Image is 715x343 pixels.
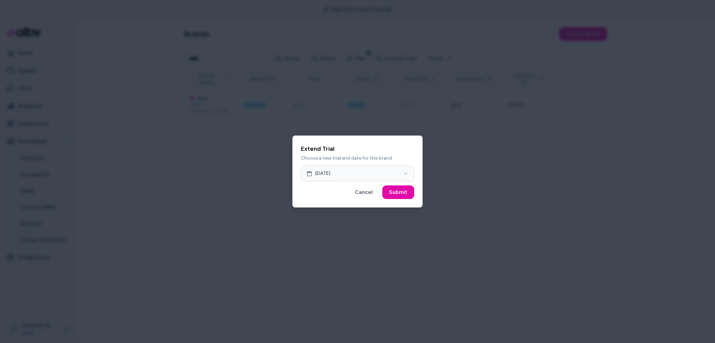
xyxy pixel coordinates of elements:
[382,185,414,199] button: Submit
[301,155,414,162] p: Choose a new trial end date for this brand.
[348,185,380,199] button: Cancel
[301,144,414,154] h2: Extend Trial
[315,170,330,177] span: [DATE]
[301,166,414,181] button: [DATE]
